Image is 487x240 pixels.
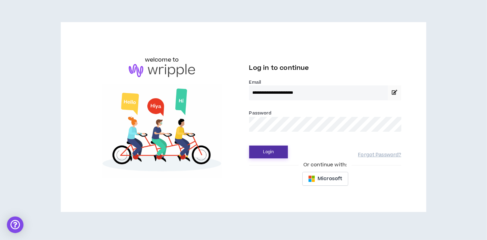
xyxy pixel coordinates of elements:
[86,84,238,178] img: Welcome to Wripple
[318,175,342,183] span: Microsoft
[7,216,23,233] div: Open Intercom Messenger
[249,146,288,158] button: Login
[145,56,179,64] h6: welcome to
[249,64,309,72] span: Log in to continue
[299,161,352,169] span: Or continue with:
[302,172,348,186] button: Microsoft
[249,110,272,116] label: Password
[358,152,401,158] a: Forgot Password?
[249,79,401,85] label: Email
[129,64,195,77] img: logo-brand.png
